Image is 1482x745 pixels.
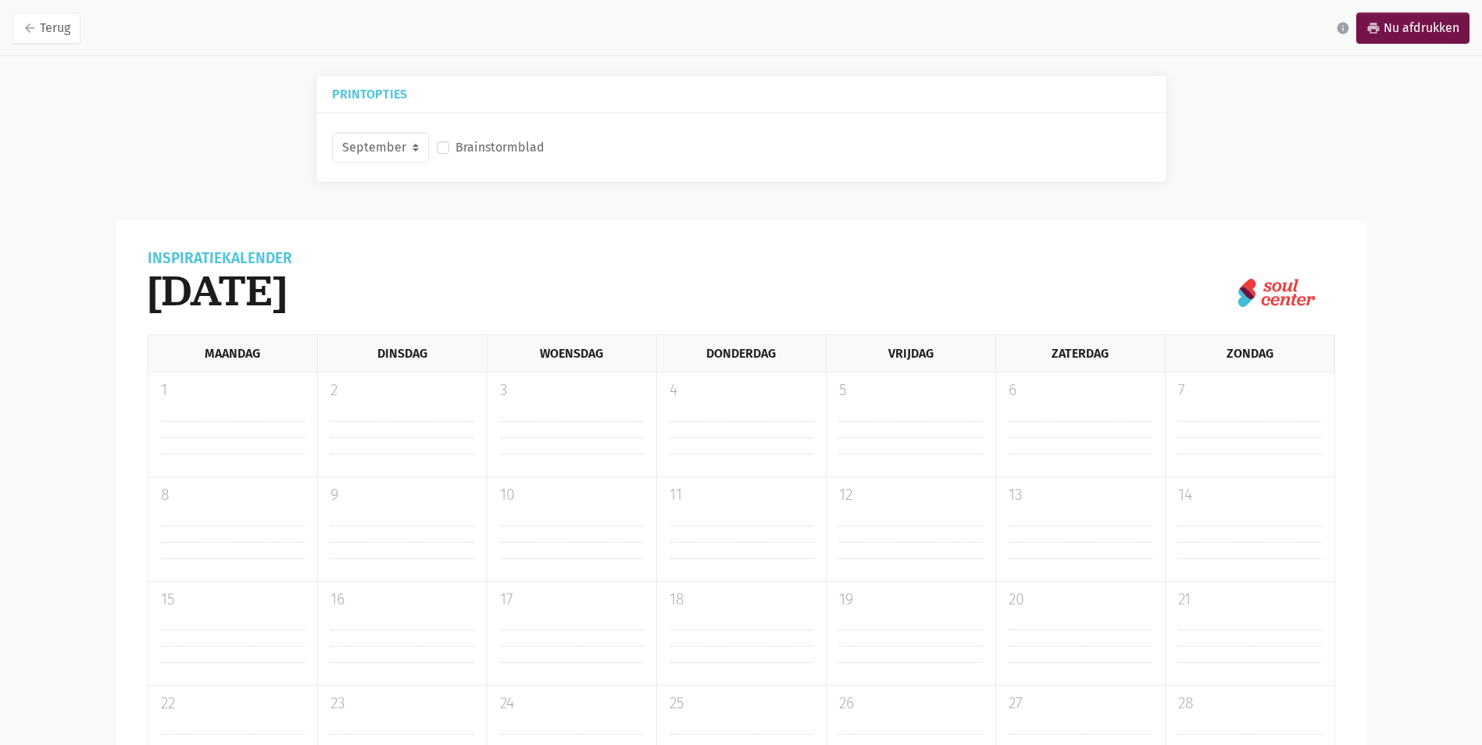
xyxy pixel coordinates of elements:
[500,692,644,715] p: 24
[317,335,487,372] div: Dinsdag
[161,483,305,507] p: 8
[1009,692,1152,715] p: 27
[1356,12,1470,44] a: printNu afdrukken
[148,335,317,372] div: Maandag
[332,88,1151,100] h5: Printopties
[670,692,813,715] p: 25
[330,692,474,715] p: 23
[839,483,983,507] p: 12
[500,379,644,402] p: 3
[1366,21,1380,35] i: print
[330,379,474,402] p: 2
[839,692,983,715] p: 26
[487,335,656,372] div: Woensdag
[1178,379,1322,402] p: 7
[670,379,813,402] p: 4
[161,692,305,715] p: 22
[330,483,474,507] p: 9
[1009,379,1152,402] p: 6
[656,335,826,372] div: Donderdag
[12,12,80,44] a: arrow_backTerug
[330,588,474,611] p: 16
[1178,483,1322,507] p: 14
[839,588,983,611] p: 19
[455,137,545,158] label: Brainstormblad
[826,335,995,372] div: Vrijdag
[1009,588,1152,611] p: 20
[148,251,292,266] div: Inspiratiekalender
[148,266,292,315] h1: [DATE]
[1178,692,1322,715] p: 28
[500,483,644,507] p: 10
[1178,588,1322,611] p: 21
[995,335,1165,372] div: Zaterdag
[670,483,813,507] p: 11
[23,21,37,35] i: arrow_back
[500,588,644,611] p: 17
[839,379,983,402] p: 5
[161,379,305,402] p: 1
[670,588,813,611] p: 18
[1165,335,1335,372] div: Zondag
[161,588,305,611] p: 15
[1336,21,1350,35] i: info
[1009,483,1152,507] p: 13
